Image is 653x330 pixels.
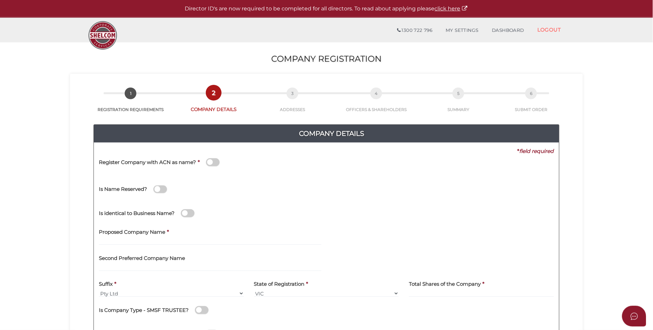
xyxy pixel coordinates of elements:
[85,18,120,53] img: Logo
[409,281,481,287] h4: Total Shares of the Company
[391,24,439,37] a: 1300 722 796
[99,128,564,139] h4: Company Details
[435,5,468,12] a: click here
[485,24,531,37] a: DASHBOARD
[287,88,298,99] span: 3
[496,95,567,112] a: 6SUBMIT ORDER
[254,281,305,287] h4: State of Registration
[253,95,332,112] a: 3ADDRESSES
[99,308,189,313] h4: Is Company Type - SMSF TRUSTEE?
[99,229,165,235] h4: Proposed Company Name
[421,95,496,112] a: 5SUMMARY
[520,148,554,154] i: field required
[175,94,253,113] a: 2COMPANY DETAILS
[370,88,382,99] span: 4
[99,281,113,287] h4: Suffix
[99,256,185,261] h4: Second Preferred Company Name
[332,95,421,112] a: 4OFFICERS & SHAREHOLDERS
[208,87,220,99] span: 2
[99,186,147,192] h4: Is Name Reserved?
[17,5,636,13] p: Director ID's are now required to be completed for all directors. To read about applying please
[125,88,136,99] span: 1
[453,88,464,99] span: 5
[531,23,568,37] a: LOGOUT
[87,95,175,112] a: 1REGISTRATION REQUIREMENTS
[99,160,196,165] h4: Register Company with ACN as name?
[622,306,646,327] button: Open asap
[525,88,537,99] span: 6
[99,211,175,216] h4: Is identical to Business Name?
[439,24,485,37] a: MY SETTINGS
